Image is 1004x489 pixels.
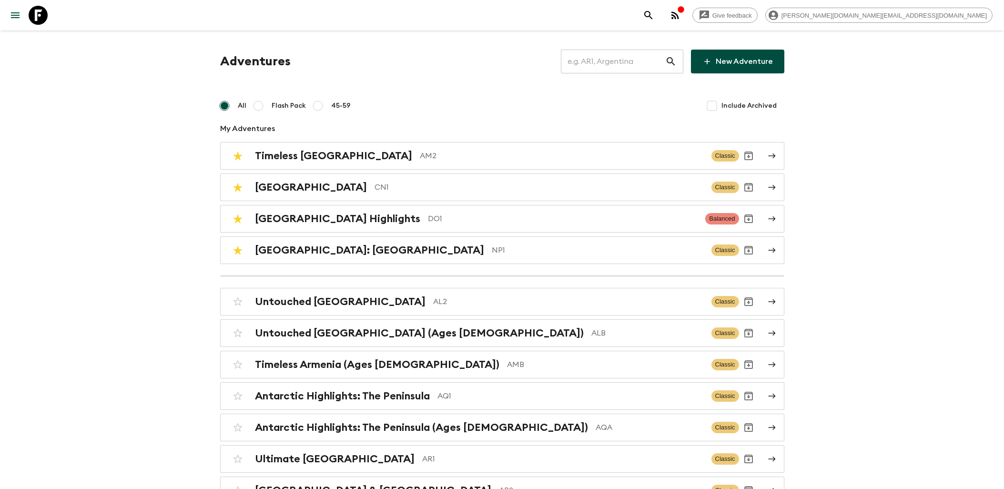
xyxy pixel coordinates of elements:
a: [GEOGRAPHIC_DATA]CN1ClassicArchive [220,173,784,201]
button: Archive [739,449,758,469]
a: Timeless [GEOGRAPHIC_DATA]AM2ClassicArchive [220,142,784,170]
h2: Untouched [GEOGRAPHIC_DATA] [255,295,426,308]
h2: Antarctic Highlights: The Peninsula (Ages [DEMOGRAPHIC_DATA]) [255,421,588,434]
h2: Timeless Armenia (Ages [DEMOGRAPHIC_DATA]) [255,358,499,371]
a: Antarctic Highlights: The PeninsulaAQ1ClassicArchive [220,382,784,410]
button: Archive [739,178,758,197]
h2: [GEOGRAPHIC_DATA] [255,181,367,194]
span: Classic [711,453,739,465]
button: Archive [739,146,758,165]
span: Include Archived [721,101,777,111]
h2: [GEOGRAPHIC_DATA]: [GEOGRAPHIC_DATA] [255,244,484,256]
button: Archive [739,355,758,374]
p: My Adventures [220,123,784,134]
button: Archive [739,324,758,343]
a: Ultimate [GEOGRAPHIC_DATA]AR1ClassicArchive [220,445,784,473]
span: [PERSON_NAME][DOMAIN_NAME][EMAIL_ADDRESS][DOMAIN_NAME] [776,12,992,19]
h2: Ultimate [GEOGRAPHIC_DATA] [255,453,415,465]
input: e.g. AR1, Argentina [561,48,665,75]
p: ALB [591,327,704,339]
button: Archive [739,418,758,437]
a: [GEOGRAPHIC_DATA]: [GEOGRAPHIC_DATA]NP1ClassicArchive [220,236,784,264]
button: search adventures [639,6,658,25]
p: AMB [507,359,704,370]
button: Archive [739,209,758,228]
button: menu [6,6,25,25]
a: Untouched [GEOGRAPHIC_DATA] (Ages [DEMOGRAPHIC_DATA])ALBClassicArchive [220,319,784,347]
p: NP1 [492,244,704,256]
span: Give feedback [707,12,757,19]
p: AM2 [420,150,704,162]
a: New Adventure [691,50,784,73]
span: 45-59 [331,101,351,111]
p: CN1 [375,182,704,193]
h1: Adventures [220,52,291,71]
span: Flash Pack [272,101,306,111]
span: Classic [711,150,739,162]
span: Classic [711,182,739,193]
span: Classic [711,359,739,370]
a: Antarctic Highlights: The Peninsula (Ages [DEMOGRAPHIC_DATA])AQAClassicArchive [220,414,784,441]
span: Classic [711,422,739,433]
span: Classic [711,327,739,339]
button: Archive [739,292,758,311]
h2: Untouched [GEOGRAPHIC_DATA] (Ages [DEMOGRAPHIC_DATA]) [255,327,584,339]
a: Timeless Armenia (Ages [DEMOGRAPHIC_DATA])AMBClassicArchive [220,351,784,378]
h2: [GEOGRAPHIC_DATA] Highlights [255,213,420,225]
button: Archive [739,387,758,406]
a: Give feedback [692,8,758,23]
h2: Timeless [GEOGRAPHIC_DATA] [255,150,412,162]
button: Archive [739,241,758,260]
div: [PERSON_NAME][DOMAIN_NAME][EMAIL_ADDRESS][DOMAIN_NAME] [765,8,993,23]
p: AL2 [433,296,704,307]
a: [GEOGRAPHIC_DATA] HighlightsDO1BalancedArchive [220,205,784,233]
span: Classic [711,244,739,256]
span: All [238,101,246,111]
p: AQ1 [437,390,704,402]
h2: Antarctic Highlights: The Peninsula [255,390,430,402]
span: Classic [711,390,739,402]
a: Untouched [GEOGRAPHIC_DATA]AL2ClassicArchive [220,288,784,316]
p: AR1 [422,453,704,465]
span: Classic [711,296,739,307]
p: DO1 [428,213,698,224]
span: Balanced [705,213,739,224]
p: AQA [596,422,704,433]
